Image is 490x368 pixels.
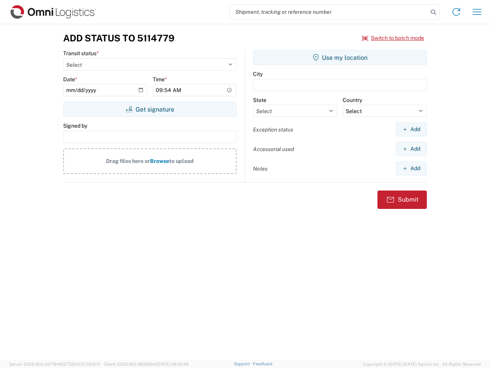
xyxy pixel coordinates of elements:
[63,122,87,129] label: Signed by
[396,142,427,156] button: Add
[343,97,362,103] label: Country
[63,76,77,83] label: Date
[72,362,100,366] span: [DATE] 09:51:11
[253,146,294,153] label: Accessorial used
[9,362,100,366] span: Server: 2025.18.0-dd719145275
[63,33,175,44] h3: Add Status to 5114779
[363,361,481,368] span: Copyright © [DATE]-[DATE] Agistix Inc., All Rights Reserved
[63,50,99,57] label: Transit status
[253,97,266,103] label: State
[230,5,428,19] input: Shipment, tracking or reference number
[169,158,194,164] span: to upload
[253,71,263,77] label: City
[396,161,427,176] button: Add
[63,102,237,117] button: Get signature
[104,362,189,366] span: Client: 2025.18.0-9839db4
[253,50,427,65] button: Use my location
[396,122,427,136] button: Add
[253,165,268,172] label: Notes
[362,32,424,44] button: Switch to batch mode
[234,361,253,366] a: Support
[106,158,150,164] span: Drag files here or
[253,126,293,133] label: Exception status
[253,361,273,366] a: Feedback
[157,362,189,366] span: [DATE] 09:32:48
[377,191,427,209] button: Submit
[150,158,169,164] span: Browse
[153,76,167,83] label: Time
